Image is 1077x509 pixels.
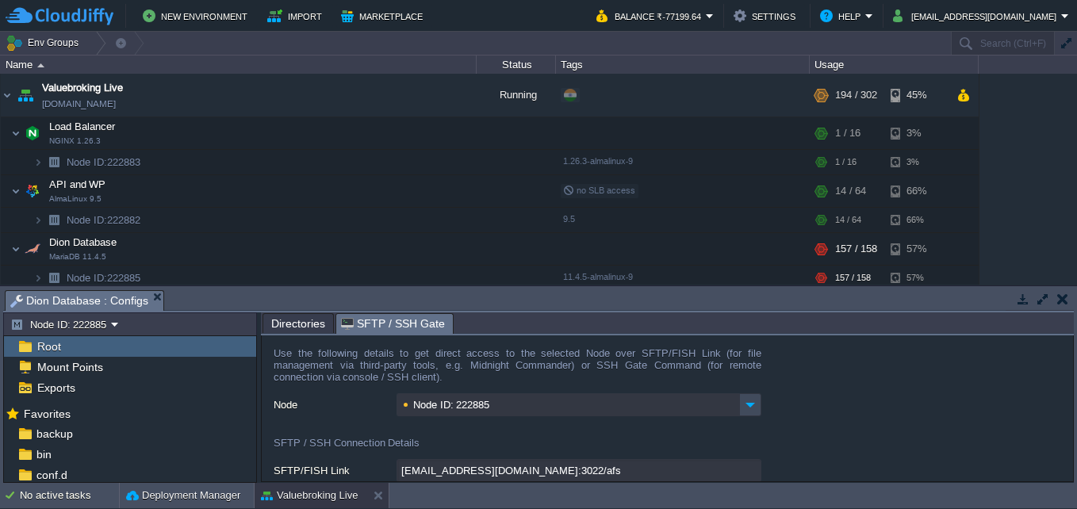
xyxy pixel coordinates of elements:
[891,208,942,232] div: 66%
[6,32,84,54] button: Env Groups
[891,117,942,149] div: 3%
[34,339,63,354] a: Root
[261,488,358,503] button: Valuebroking Live
[33,208,43,232] img: AMDAwAAAACH5BAEAAAAALAAAAAABAAEAAAICRAEAOw==
[341,314,445,334] span: SFTP / SSH Gate
[48,178,108,190] a: API and WPAlmaLinux 9.5
[11,233,21,265] img: AMDAwAAAACH5BAEAAAAALAAAAAABAAEAAAICRAEAOw==
[33,447,54,461] a: bin
[734,6,800,25] button: Settings
[21,407,73,421] span: Favorites
[596,6,706,25] button: Balance ₹-77199.64
[67,156,107,168] span: Node ID:
[33,427,75,441] a: backup
[67,272,107,284] span: Node ID:
[67,214,107,226] span: Node ID:
[10,291,148,311] span: Dion Database : Configs
[43,266,65,290] img: AMDAwAAAACH5BAEAAAAALAAAAAABAAEAAAICRAEAOw==
[477,74,556,117] div: Running
[274,459,395,479] label: SFTP/FISH Link
[557,55,809,74] div: Tags
[835,233,877,265] div: 157 / 158
[21,408,73,420] a: Favorites
[48,235,119,249] span: Dion Database
[835,117,860,149] div: 1 / 16
[477,55,555,74] div: Status
[43,208,65,232] img: AMDAwAAAACH5BAEAAAAALAAAAAABAAEAAAICRAEAOw==
[835,208,861,232] div: 14 / 64
[65,271,143,285] a: Node ID:222885
[143,6,252,25] button: New Environment
[274,421,761,459] div: SFTP / SSH Connection Details
[21,175,44,207] img: AMDAwAAAACH5BAEAAAAALAAAAAABAAEAAAICRAEAOw==
[835,175,866,207] div: 14 / 64
[6,6,113,26] img: CloudJiffy
[271,314,325,333] span: Directories
[563,186,635,195] span: no SLB access
[34,381,78,395] a: Exports
[21,117,44,149] img: AMDAwAAAACH5BAEAAAAALAAAAAABAAEAAAICRAEAOw==
[65,155,143,169] a: Node ID:222883
[33,266,43,290] img: AMDAwAAAACH5BAEAAAAALAAAAAABAAEAAAICRAEAOw==
[48,120,117,133] span: Load Balancer
[21,233,44,265] img: AMDAwAAAACH5BAEAAAAALAAAAAABAAEAAAICRAEAOw==
[835,74,877,117] div: 194 / 302
[33,150,43,174] img: AMDAwAAAACH5BAEAAAAALAAAAAABAAEAAAICRAEAOw==
[10,317,111,331] button: Node ID: 222885
[891,150,942,174] div: 3%
[891,233,942,265] div: 57%
[33,468,70,482] a: conf.d
[48,121,117,132] a: Load BalancerNGINX 1.26.3
[274,347,761,393] div: Use the following details to get direct access to the selected Node over SFTP/FISH Link (for file...
[1,74,13,117] img: AMDAwAAAACH5BAEAAAAALAAAAAABAAEAAAICRAEAOw==
[20,483,119,508] div: No active tasks
[14,74,36,117] img: AMDAwAAAACH5BAEAAAAALAAAAAABAAEAAAICRAEAOw==
[563,156,633,166] span: 1.26.3-almalinux-9
[11,175,21,207] img: AMDAwAAAACH5BAEAAAAALAAAAAABAAEAAAICRAEAOw==
[820,6,865,25] button: Help
[65,213,143,227] span: 222882
[65,271,143,285] span: 222885
[341,6,427,25] button: Marketplace
[267,6,327,25] button: Import
[34,360,105,374] a: Mount Points
[42,96,116,112] a: [DOMAIN_NAME]
[563,272,633,281] span: 11.4.5-almalinux-9
[11,117,21,149] img: AMDAwAAAACH5BAEAAAAALAAAAAABAAEAAAICRAEAOw==
[835,150,857,174] div: 1 / 16
[65,155,143,169] span: 222883
[49,136,101,146] span: NGINX 1.26.3
[811,55,978,74] div: Usage
[893,6,1061,25] button: [EMAIL_ADDRESS][DOMAIN_NAME]
[43,150,65,174] img: AMDAwAAAACH5BAEAAAAALAAAAAABAAEAAAICRAEAOw==
[49,194,102,204] span: AlmaLinux 9.5
[42,80,123,96] a: Valuebroking Live
[37,63,44,67] img: AMDAwAAAACH5BAEAAAAALAAAAAABAAEAAAICRAEAOw==
[891,74,942,117] div: 45%
[65,213,143,227] a: Node ID:222882
[48,178,108,191] span: API and WP
[49,252,106,262] span: MariaDB 11.4.5
[48,236,119,248] a: Dion DatabaseMariaDB 11.4.5
[563,214,575,224] span: 9.5
[1010,446,1061,493] iframe: chat widget
[274,393,395,413] label: Node
[835,266,871,290] div: 157 / 158
[891,266,942,290] div: 57%
[891,175,942,207] div: 66%
[126,488,240,503] button: Deployment Manager
[2,55,476,74] div: Name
